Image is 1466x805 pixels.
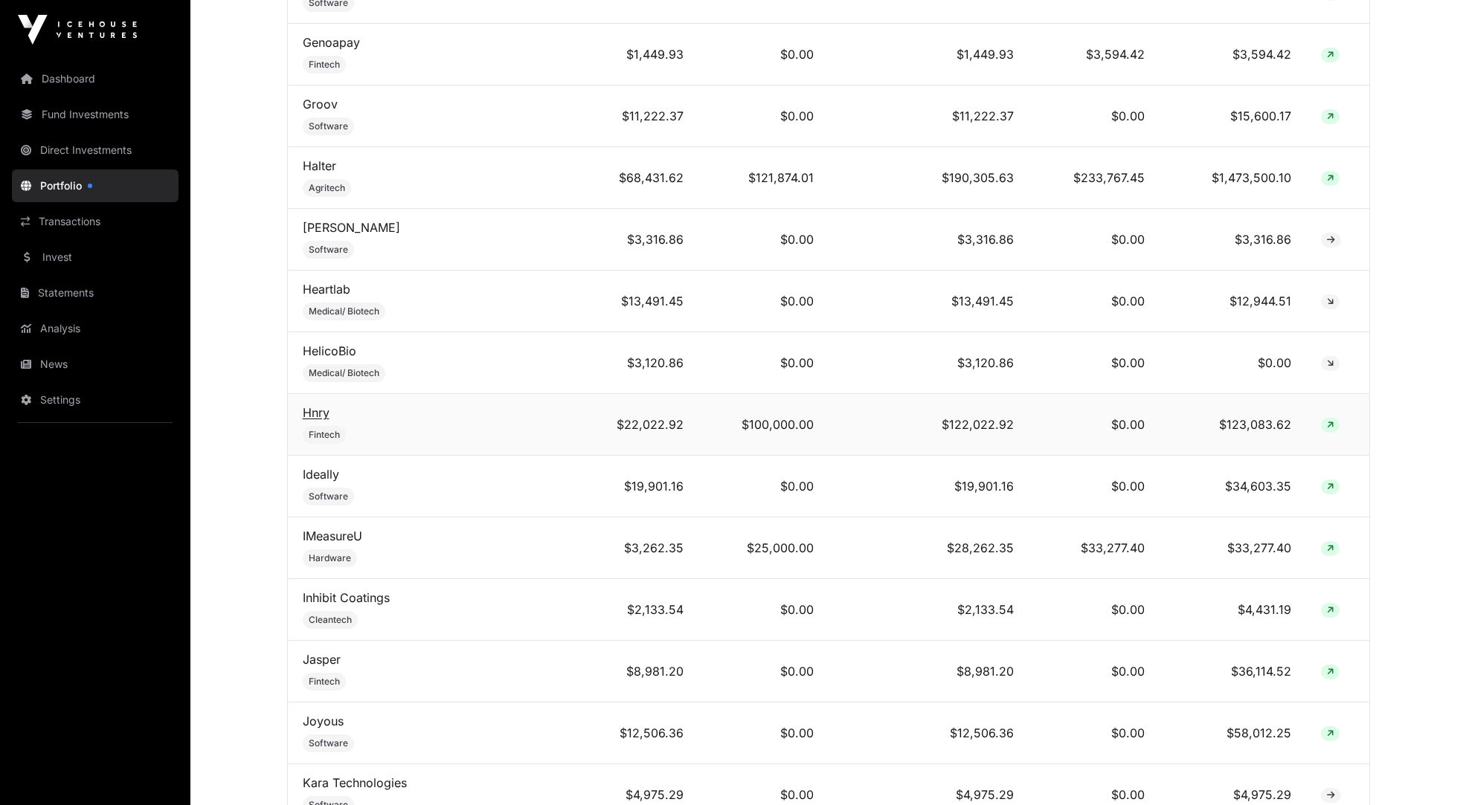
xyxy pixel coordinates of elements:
[309,552,351,564] span: Hardware
[698,24,829,85] td: $0.00
[1029,147,1160,209] td: $233,767.45
[1160,702,1306,764] td: $58,012.25
[1029,209,1160,271] td: $0.00
[303,467,339,482] a: Ideally
[12,98,179,131] a: Fund Investments
[303,35,360,50] a: Genoapay
[1029,517,1160,579] td: $33,277.40
[829,332,1029,394] td: $3,120.86
[1160,579,1306,641] td: $4,431.19
[698,394,829,456] td: $100,000.00
[829,641,1029,702] td: $8,981.20
[303,590,390,605] a: Inhibit Coatings
[698,85,829,147] td: $0.00
[303,343,356,358] a: HelicoBio
[576,702,698,764] td: $12,506.36
[303,158,336,173] a: Halter
[1029,579,1160,641] td: $0.00
[1029,456,1160,517] td: $0.00
[1029,24,1160,85] td: $3,594.42
[1160,456,1306,517] td: $34,603.35
[698,271,829,332] td: $0.00
[12,384,179,416] a: Settings
[1160,641,1306,702] td: $36,114.52
[1160,209,1306,271] td: $3,316.86
[309,244,348,256] span: Software
[303,220,400,235] a: [PERSON_NAME]
[303,528,362,543] a: IMeasureU
[576,641,698,702] td: $8,981.20
[18,15,137,45] img: Icehouse Ventures Logo
[1160,271,1306,332] td: $12,944.51
[576,85,698,147] td: $11,222.37
[12,241,179,274] a: Invest
[576,456,698,517] td: $19,901.16
[309,182,345,194] span: Agritech
[829,24,1029,85] td: $1,449.93
[576,332,698,394] td: $3,120.86
[829,702,1029,764] td: $12,506.36
[1160,332,1306,394] td: $0.00
[309,676,340,688] span: Fintech
[829,456,1029,517] td: $19,901.16
[698,579,829,641] td: $0.00
[1160,85,1306,147] td: $15,600.17
[1160,24,1306,85] td: $3,594.42
[576,394,698,456] td: $22,022.92
[829,85,1029,147] td: $11,222.37
[309,305,379,317] span: Medical/ Biotech
[12,169,179,202] a: Portfolio
[309,120,348,132] span: Software
[1029,85,1160,147] td: $0.00
[303,714,344,728] a: Joyous
[576,24,698,85] td: $1,449.93
[309,737,348,749] span: Software
[12,205,179,238] a: Transactions
[1029,394,1160,456] td: $0.00
[303,405,329,420] a: Hnry
[1160,517,1306,579] td: $33,277.40
[698,702,829,764] td: $0.00
[309,367,379,379] span: Medical/ Biotech
[829,271,1029,332] td: $13,491.45
[309,429,340,441] span: Fintech
[309,59,340,71] span: Fintech
[303,282,350,297] a: Heartlab
[12,134,179,167] a: Direct Investments
[576,209,698,271] td: $3,316.86
[12,277,179,309] a: Statements
[698,332,829,394] td: $0.00
[829,147,1029,209] td: $190,305.63
[698,147,829,209] td: $121,874.01
[829,517,1029,579] td: $28,262.35
[12,62,179,95] a: Dashboard
[1029,271,1160,332] td: $0.00
[698,456,829,517] td: $0.00
[829,209,1029,271] td: $3,316.86
[1029,332,1160,394] td: $0.00
[576,579,698,641] td: $2,133.54
[12,348,179,381] a: News
[1160,394,1306,456] td: $123,083.62
[309,491,348,502] span: Software
[698,517,829,579] td: $25,000.00
[829,394,1029,456] td: $122,022.92
[303,652,341,667] a: Jasper
[303,97,338,111] a: Groov
[698,641,829,702] td: $0.00
[576,517,698,579] td: $3,262.35
[576,271,698,332] td: $13,491.45
[1029,641,1160,702] td: $0.00
[309,614,352,626] span: Cleantech
[303,775,407,790] a: Kara Technologies
[1392,734,1466,805] iframe: Chat Widget
[1029,702,1160,764] td: $0.00
[12,312,179,345] a: Analysis
[698,209,829,271] td: $0.00
[829,579,1029,641] td: $2,133.54
[1160,147,1306,209] td: $1,473,500.10
[576,147,698,209] td: $68,431.62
